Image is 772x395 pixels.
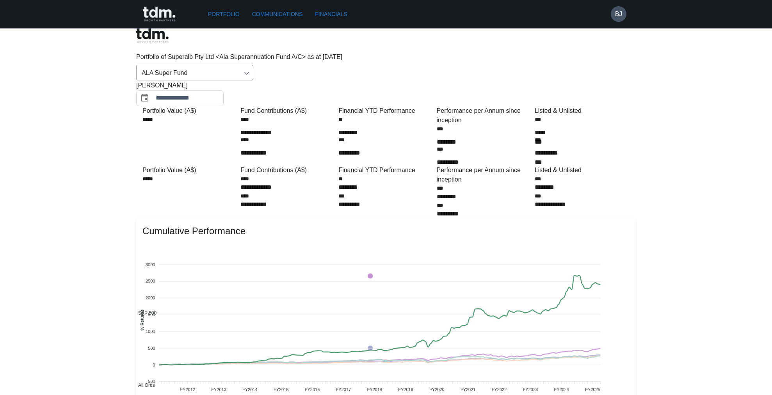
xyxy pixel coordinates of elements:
div: Listed & Unlisted [535,106,630,116]
tspan: FY2014 [242,387,258,392]
span: Cumulative Performance [142,225,630,237]
tspan: 1000 [146,329,155,334]
tspan: FY2023 [523,387,538,392]
div: Fund Contributions (A$) [240,165,335,175]
div: Fund Contributions (A$) [240,106,335,116]
tspan: 0 [153,362,155,367]
tspan: FY2024 [554,387,569,392]
div: Portfolio Value (A$) [142,165,237,175]
tspan: FY2017 [336,387,351,392]
tspan: FY2013 [211,387,226,392]
tspan: FY2022 [492,387,507,392]
tspan: 3000 [146,262,155,267]
span: S&P 500 [132,310,157,316]
span: [PERSON_NAME] [136,81,188,90]
button: Choose date, selected date is Sep 30, 2025 [137,90,153,106]
p: Portfolio of Superalb Pty Ltd <Ala Superannuation Fund A/C> as at [DATE] [136,52,636,62]
div: Performance per Annum since inception [437,106,532,125]
tspan: 500 [148,346,155,351]
a: Financials [312,7,350,21]
tspan: 1500 [146,312,155,317]
div: Financial YTD Performance [338,106,433,116]
div: Financial YTD Performance [338,165,433,175]
tspan: 2500 [146,279,155,283]
text: % Returns [140,309,144,330]
button: BJ [611,6,626,22]
tspan: FY2025 [585,387,600,392]
tspan: FY2020 [429,387,445,392]
tspan: FY2015 [274,387,289,392]
tspan: -500 [146,379,155,384]
tspan: FY2021 [461,387,476,392]
div: Portfolio Value (A$) [142,106,237,116]
tspan: FY2018 [367,387,382,392]
a: Portfolio [205,7,243,21]
tspan: FY2016 [305,387,320,392]
div: Listed & Unlisted [535,165,630,175]
div: ALA Super Fund [136,65,253,80]
tspan: FY2019 [398,387,413,392]
span: All Ords [132,383,155,388]
a: Communications [249,7,306,21]
h6: BJ [615,9,623,19]
tspan: FY2012 [180,387,195,392]
div: Performance per Annum since inception [437,165,532,184]
tspan: 2000 [146,295,155,300]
